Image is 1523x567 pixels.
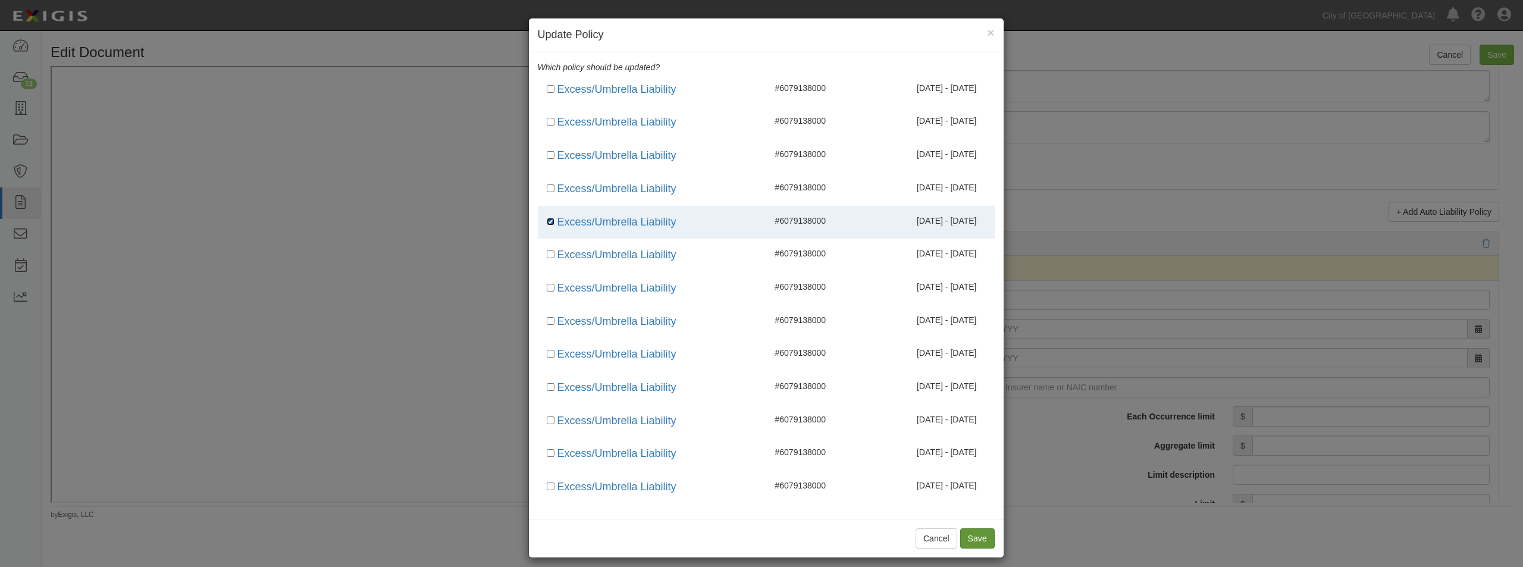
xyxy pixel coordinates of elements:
[917,481,977,490] span: [DATE] - [DATE]
[557,348,676,360] a: Excess/Umbrella Liability
[917,447,977,457] span: [DATE] - [DATE]
[775,481,826,490] span: 6079138000
[775,183,826,192] span: 6079138000
[557,116,676,128] a: Excess/Umbrella Liability
[557,315,676,327] a: Excess/Umbrella Liability
[917,282,977,292] span: [DATE] - [DATE]
[917,249,977,258] span: [DATE] - [DATE]
[916,528,957,549] button: Cancel
[917,183,977,192] span: [DATE] - [DATE]
[557,183,676,195] a: Excess/Umbrella Liability
[775,415,826,424] span: 6079138000
[557,249,676,261] a: Excess/Umbrella Liability
[775,116,826,126] span: 6079138000
[917,216,977,225] span: [DATE] - [DATE]
[775,348,826,358] span: 6079138000
[557,415,676,427] a: Excess/Umbrella Liability
[987,26,994,39] button: Close
[775,83,826,93] span: 6079138000
[775,315,826,325] span: 6079138000
[960,528,995,549] button: Save
[775,216,826,225] span: 6079138000
[917,415,977,424] span: [DATE] - [DATE]
[917,149,977,159] span: [DATE] - [DATE]
[775,381,826,391] span: 6079138000
[557,447,676,459] a: Excess/Umbrella Liability
[917,116,977,126] span: [DATE] - [DATE]
[917,315,977,325] span: [DATE] - [DATE]
[775,149,826,159] span: 6079138000
[557,216,676,228] a: Excess/Umbrella Liability
[917,381,977,391] span: [DATE] - [DATE]
[538,61,995,73] div: Which policy should be updated?
[557,481,676,493] a: Excess/Umbrella Liability
[538,27,986,43] div: Update Policy
[917,348,977,358] span: [DATE] - [DATE]
[557,83,676,95] a: Excess/Umbrella Liability
[557,149,676,161] a: Excess/Umbrella Liability
[917,83,977,93] span: [DATE] - [DATE]
[775,249,826,258] span: 6079138000
[557,381,676,393] a: Excess/Umbrella Liability
[775,282,826,292] span: 6079138000
[775,447,826,457] span: 6079138000
[557,282,676,294] a: Excess/Umbrella Liability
